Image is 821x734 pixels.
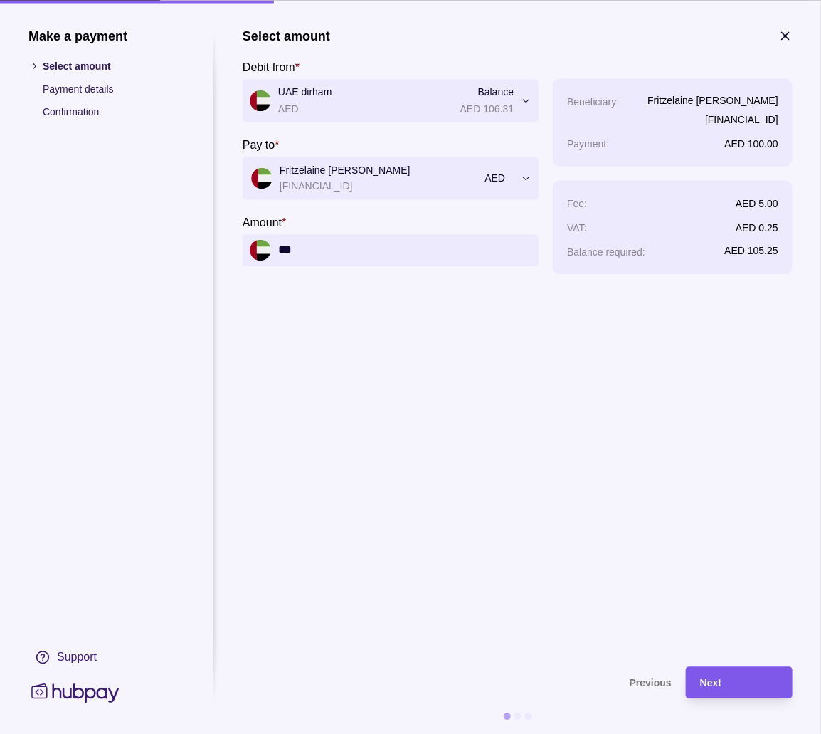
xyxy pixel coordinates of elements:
[278,234,531,266] input: amount
[280,162,477,178] p: Fritzelaine [PERSON_NAME]
[725,138,779,150] p: AED 100.00
[567,246,645,258] p: Balance required :
[567,96,619,108] p: Beneficiary :
[725,245,779,256] p: AED 105.25
[243,139,275,151] p: Pay to
[43,104,185,120] p: Confirmation
[243,58,300,75] label: Debit from
[243,28,330,44] h1: Select amount
[647,93,778,108] p: Fritzelaine [PERSON_NAME]
[686,666,793,698] button: Next
[567,198,587,209] p: Fee :
[567,138,609,150] p: Payment :
[567,222,587,234] p: VAT :
[630,678,672,689] span: Previous
[250,240,271,261] img: ae
[251,167,272,189] img: ae
[43,81,185,97] p: Payment details
[243,216,282,229] p: Amount
[28,642,185,672] a: Support
[243,136,280,153] label: Pay to
[647,112,778,127] p: [FINANCIAL_ID]
[700,678,721,689] span: Next
[243,214,286,231] label: Amount
[57,649,97,665] div: Support
[243,666,672,698] button: Previous
[28,28,185,44] h1: Make a payment
[243,61,295,73] p: Debit from
[736,198,778,209] p: AED 5.00
[43,58,185,74] p: Select amount
[736,222,778,234] p: AED 0.25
